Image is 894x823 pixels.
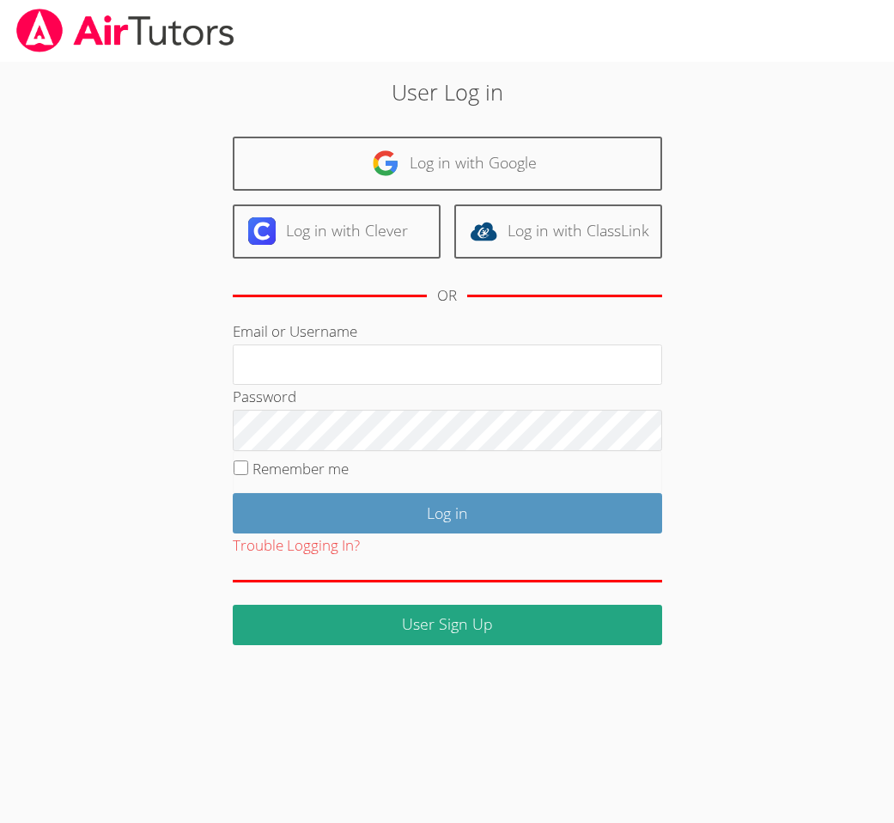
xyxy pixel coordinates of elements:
[233,493,662,533] input: Log in
[233,533,360,558] button: Trouble Logging In?
[125,76,769,108] h2: User Log in
[437,283,457,308] div: OR
[252,459,349,479] label: Remember me
[233,387,296,406] label: Password
[470,217,497,245] img: classlink-logo-d6bb404cc1216ec64c9a2012d9dc4662098be43eaf13dc465df04b49fa7ab582.svg
[233,605,662,645] a: User Sign Up
[233,321,357,341] label: Email or Username
[248,217,276,245] img: clever-logo-6eab21bc6e7a338710f1a6ff85c0baf02591cd810cc4098c63d3a4b26e2feb20.svg
[372,149,399,177] img: google-logo-50288ca7cdecda66e5e0955fdab243c47b7ad437acaf1139b6f446037453330a.svg
[454,204,662,259] a: Log in with ClassLink
[233,137,662,191] a: Log in with Google
[233,204,441,259] a: Log in with Clever
[15,9,236,52] img: airtutors_banner-c4298cdbf04f3fff15de1276eac7730deb9818008684d7c2e4769d2f7ddbe033.png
